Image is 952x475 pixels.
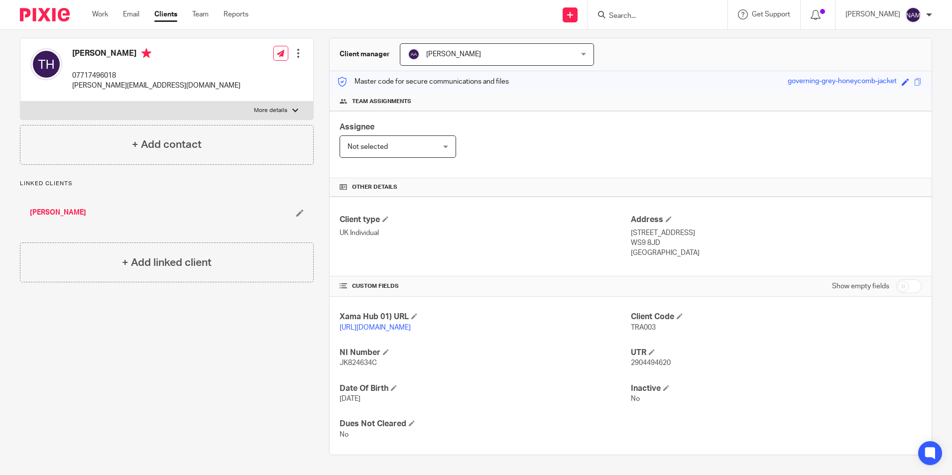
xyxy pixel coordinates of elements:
[154,9,177,19] a: Clients
[72,48,240,61] h4: [PERSON_NAME]
[340,395,360,402] span: [DATE]
[30,208,86,218] a: [PERSON_NAME]
[340,359,377,366] span: JK824634C
[631,359,671,366] span: 2904494620
[352,98,411,106] span: Team assignments
[408,48,420,60] img: svg%3E
[123,9,139,19] a: Email
[254,107,287,115] p: More details
[340,228,630,238] p: UK Individual
[192,9,209,19] a: Team
[72,71,240,81] p: 07717496018
[340,282,630,290] h4: CUSTOM FIELDS
[631,383,922,394] h4: Inactive
[631,215,922,225] h4: Address
[631,238,922,248] p: WS9 8JD
[340,383,630,394] h4: Date Of Birth
[752,11,790,18] span: Get Support
[905,7,921,23] img: svg%3E
[608,12,698,21] input: Search
[340,312,630,322] h4: Xama Hub 01) URL
[72,81,240,91] p: [PERSON_NAME][EMAIL_ADDRESS][DOMAIN_NAME]
[788,76,897,88] div: governing-grey-honeycomb-jacket
[92,9,108,19] a: Work
[30,48,62,80] img: svg%3E
[141,48,151,58] i: Primary
[631,324,656,331] span: TRA003
[122,255,212,270] h4: + Add linked client
[352,183,397,191] span: Other details
[845,9,900,19] p: [PERSON_NAME]
[340,123,374,131] span: Assignee
[631,395,640,402] span: No
[631,312,922,322] h4: Client Code
[832,281,889,291] label: Show empty fields
[340,215,630,225] h4: Client type
[224,9,248,19] a: Reports
[340,49,390,59] h3: Client manager
[20,8,70,21] img: Pixie
[340,348,630,358] h4: NI Number
[631,348,922,358] h4: UTR
[337,77,509,87] p: Master code for secure communications and files
[20,180,314,188] p: Linked clients
[132,137,202,152] h4: + Add contact
[631,248,922,258] p: [GEOGRAPHIC_DATA]
[340,419,630,429] h4: Dues Not Cleared
[426,51,481,58] span: [PERSON_NAME]
[631,228,922,238] p: [STREET_ADDRESS]
[348,143,388,150] span: Not selected
[340,324,411,331] a: [URL][DOMAIN_NAME]
[340,431,349,438] span: No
